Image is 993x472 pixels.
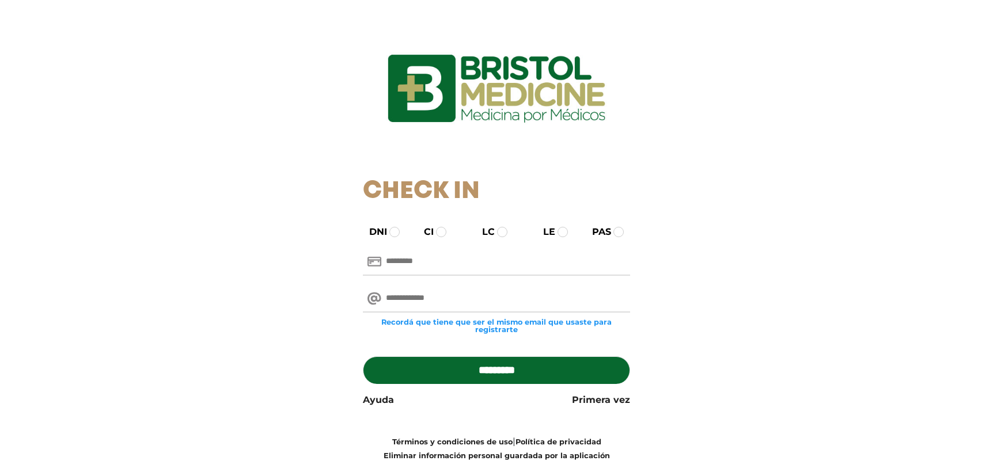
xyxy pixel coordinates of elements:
h1: Check In [363,177,631,206]
a: Eliminar información personal guardada por la aplicación [384,451,610,460]
label: LE [533,225,555,239]
label: CI [414,225,434,239]
a: Política de privacidad [516,437,601,446]
label: LC [472,225,495,239]
div: | [354,435,639,462]
small: Recordá que tiene que ser el mismo email que usaste para registrarte [363,318,631,333]
label: DNI [359,225,387,239]
a: Primera vez [572,393,630,407]
label: PAS [582,225,611,239]
a: Ayuda [363,393,394,407]
img: logo_ingresarbristol.jpg [341,14,652,163]
a: Términos y condiciones de uso [392,437,513,446]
